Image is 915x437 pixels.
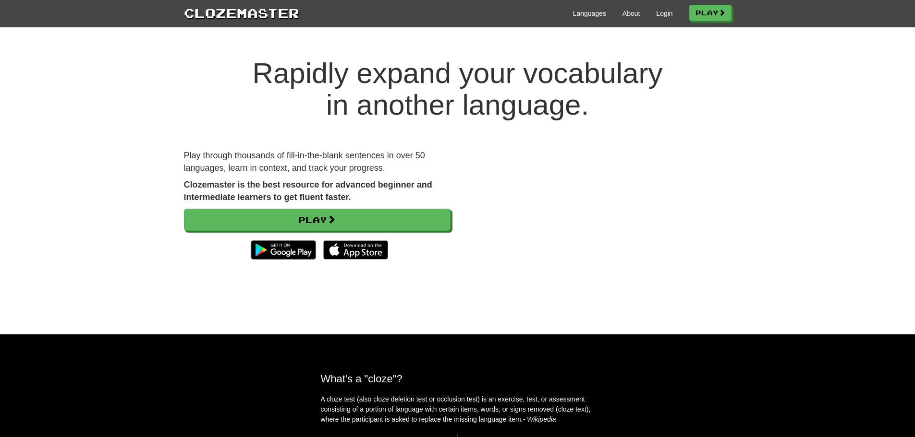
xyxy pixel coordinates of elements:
[184,209,451,231] a: Play
[656,9,672,18] a: Login
[321,394,595,425] p: A cloze test (also cloze deletion test or occlusion test) is an exercise, test, or assessment con...
[689,5,732,21] a: Play
[321,373,595,385] h2: What's a "cloze"?
[523,415,556,423] em: - Wikipedia
[184,4,299,22] a: Clozemaster
[323,240,388,260] img: Download_on_the_App_Store_Badge_US-UK_135x40-25178aeef6eb6b83b96f5f2d004eda3bffbb37122de64afbaef7...
[246,236,320,264] img: Get it on Google Play
[622,9,640,18] a: About
[573,9,606,18] a: Languages
[184,180,432,202] strong: Clozemaster is the best resource for advanced beginner and intermediate learners to get fluent fa...
[184,150,451,174] p: Play through thousands of fill-in-the-blank sentences in over 50 languages, learn in context, and...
